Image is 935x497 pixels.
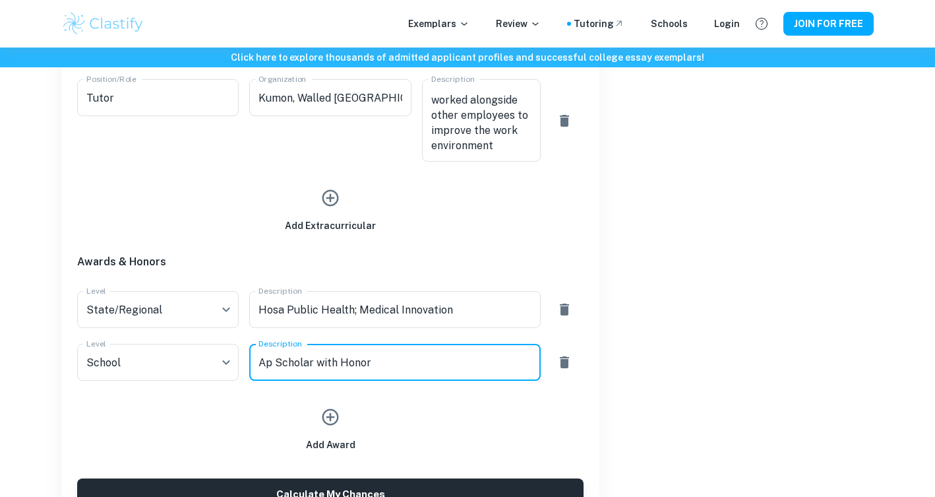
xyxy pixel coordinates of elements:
img: Clastify logo [61,11,145,37]
label: Level [86,285,106,296]
div: School [77,344,239,381]
label: Description [431,73,474,84]
p: Review [496,17,541,31]
h6: Add Extracurricular [285,218,376,233]
label: Organization [258,73,306,84]
p: Exemplars [408,17,469,31]
label: Position/Role [86,73,136,84]
textarea: Tutored students through math and reading packets; graded homework; worked alongside other employ... [431,90,531,151]
a: Tutoring [574,17,624,31]
textarea: Ap Scholar with Honor [258,355,531,370]
button: JOIN FOR FREE [783,12,874,36]
a: Schools [651,17,688,31]
h6: Add Award [306,438,355,452]
label: Description [258,338,301,349]
label: Description [258,285,301,296]
textarea: Hosa Public Health; Medical Innovation [258,302,531,317]
button: Help and Feedback [750,13,773,35]
div: State/Regional [77,291,239,328]
h6: Awards & Honors [77,254,584,270]
h6: Click here to explore thousands of admitted applicant profiles and successful college essay exemp... [3,50,932,65]
a: Login [714,17,740,31]
label: Level [86,338,106,349]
